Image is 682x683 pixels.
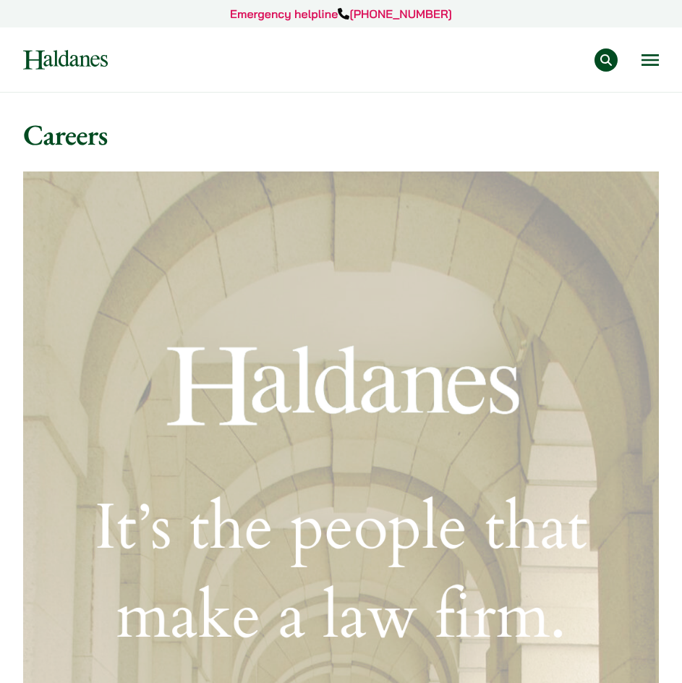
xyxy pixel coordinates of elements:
h1: Careers [23,117,659,152]
a: Emergency helpline[PHONE_NUMBER] [230,7,452,21]
img: Logo of Haldanes [23,50,108,69]
button: Search [594,48,618,72]
button: Open menu [641,54,659,66]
